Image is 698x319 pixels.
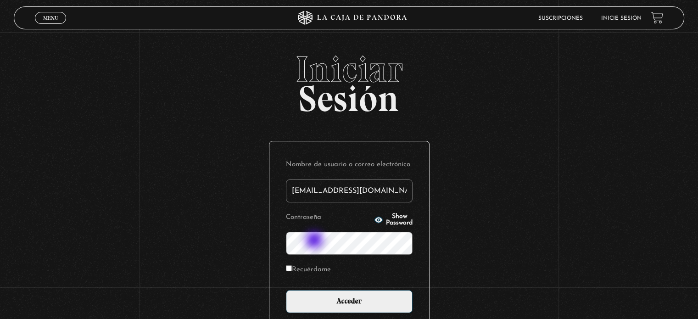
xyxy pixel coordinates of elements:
[386,213,413,226] span: Show Password
[538,16,583,21] a: Suscripciones
[286,263,331,277] label: Recuérdame
[651,11,663,24] a: View your shopping cart
[43,15,58,21] span: Menu
[14,51,684,88] span: Iniciar
[286,265,292,271] input: Recuérdame
[601,16,642,21] a: Inicie sesión
[286,158,413,172] label: Nombre de usuario o correo electrónico
[374,213,413,226] button: Show Password
[286,290,413,313] input: Acceder
[286,211,371,225] label: Contraseña
[40,23,61,29] span: Cerrar
[14,51,684,110] h2: Sesión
